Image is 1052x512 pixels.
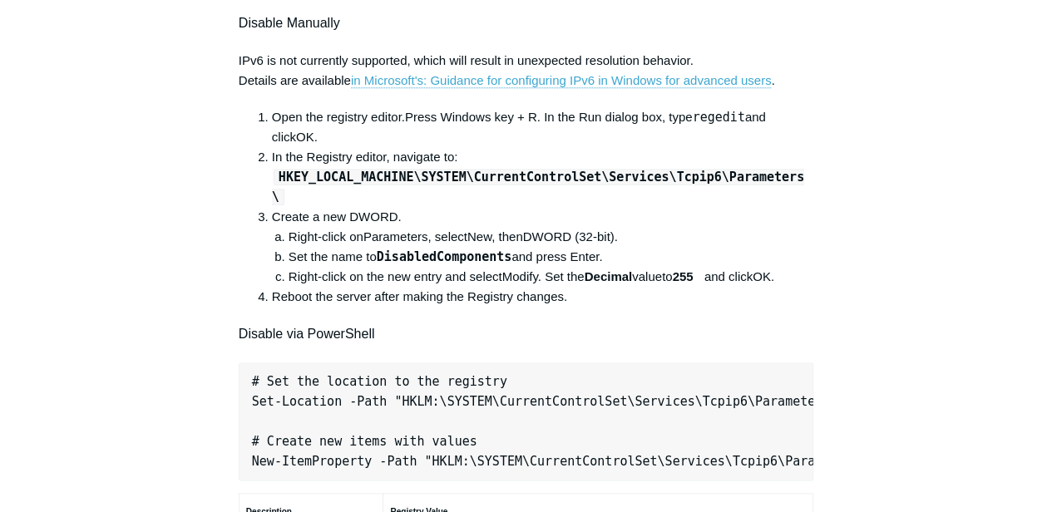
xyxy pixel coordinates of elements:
span: value [632,269,662,283]
kbd: DisabledComponents [377,249,512,264]
span: Set the name to and press Enter. [289,249,603,263]
span: In the Registry editor, navigate to: [272,150,804,204]
p: IPv6 is not currently supported, which will result in unexpected resolution behavior. Details are... [239,51,813,91]
li: Press Windows key + R. In the Run dialog box, type and click . [272,107,813,147]
pre: # Set the location to the registry Set-Location -Path "HKLM:\SYSTEM\CurrentControlSet\Services\Tc... [239,362,813,480]
span: Create a new DWORD. [272,209,402,224]
span: Right-click on , select , then . [289,229,618,244]
span: New [467,229,491,244]
h4: Disable Manually [239,12,813,34]
code: HKEY_LOCAL_MACHINE\SYSTEM\CurrentControlSet\Services\Tcpip6\Parameters\ [272,169,804,205]
span: Modify [502,269,538,283]
kbd: regedit [692,110,744,125]
span: Reboot the server after making the Registry changes. [272,289,567,303]
span: Open the registry editor. [272,110,405,124]
span: DWORD (32-bit) [523,229,615,244]
span: Right-click on the new entry and select . Set the to and click . [289,269,774,283]
span: OK [753,269,771,283]
strong: Decimal [585,269,633,283]
a: in Microsoft's: Guidance for configuring IPv6 in Windows for advanced users [351,73,772,88]
span: OK [296,130,314,144]
h4: Disable via PowerShell [239,323,813,345]
span: Parameters [363,229,428,244]
strong: 255 [672,269,693,283]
